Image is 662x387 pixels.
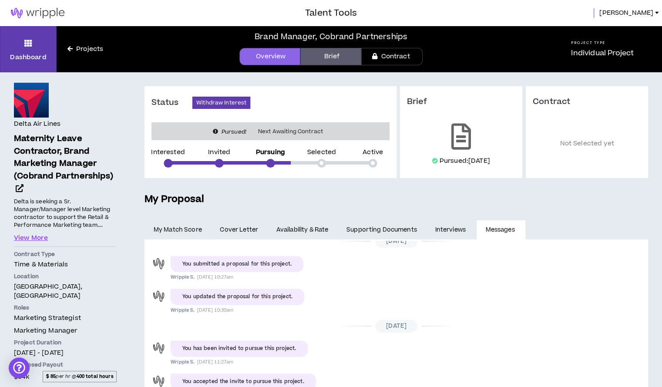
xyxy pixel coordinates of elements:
p: Selected [307,149,336,155]
span: Marketing Manager [14,326,77,335]
p: Time & Materials [14,260,117,269]
span: [DATE] 11:27am [197,359,233,365]
div: You updated the proposal for this project. [182,293,292,301]
span: Wripple S. [171,307,195,313]
h5: Project Type [571,40,634,46]
p: Interested [151,149,185,155]
div: Brand Manager, Cobrand Partnerships [255,31,407,43]
strong: $ 85 [46,373,56,380]
a: Maternity Leave Contractor, Brand Marketing Manager (Cobrand Partnerships) [14,133,117,195]
p: [GEOGRAPHIC_DATA], [GEOGRAPHIC_DATA] [14,282,117,300]
h3: Talent Tools [305,7,357,20]
div: Wripple S. [151,289,166,304]
a: Availability & Rate [267,220,337,239]
div: Wripple S. [151,340,166,356]
span: [DATE] 10:30am [197,307,233,313]
div: You has been invited to pursue this project. [182,345,296,353]
p: Active [363,149,383,155]
a: Contract [361,48,422,65]
a: Supporting Documents [337,220,426,239]
h3: Contract [533,97,641,107]
div: You accepted the invite to pursue this project. [182,378,304,386]
p: Location [14,273,117,280]
p: Dashboard [10,53,46,62]
p: Pursuing [256,149,285,155]
a: My Match Score [144,220,211,239]
p: Delta is seeking a Sr. Manager/Manager level Marketing contractor to support the Retail & Perform... [14,197,117,230]
p: Individual Project [571,48,634,58]
h3: Brief [407,97,515,107]
a: Interviews [426,220,477,239]
p: Proposed Payout [14,361,117,369]
p: Project Duration [14,339,117,347]
p: Roles [14,304,117,312]
span: Wripple S. [171,274,195,280]
a: Messages [477,220,526,239]
div: Open Intercom Messenger [9,357,30,378]
span: Next Awaiting Contract [253,127,328,136]
p: Invited [208,149,230,155]
h5: My Proposal [144,192,648,207]
span: Marketing Strategist [14,313,81,323]
p: [DATE] - [DATE] [14,348,117,357]
button: View More [14,233,48,243]
i: Pursued! [222,128,246,136]
span: Cover Letter [220,225,258,235]
button: Withdraw Interest [192,97,250,109]
span: [PERSON_NAME] [599,8,653,18]
a: Overview [239,48,300,65]
h3: Status [151,98,192,108]
div: You submitted a proposal for this project. [182,260,292,268]
p: Not Selected yet [533,120,641,168]
span: Maternity Leave Contractor, Brand Marketing Manager (Cobrand Partnerships) [14,133,113,182]
span: Wripple S. [171,359,195,365]
h4: Delta Air Lines [14,119,60,129]
strong: 400 total hours [77,373,114,380]
a: Brief [300,48,361,65]
span: [DATE] [375,235,417,248]
span: [DATE] 10:27am [197,274,233,280]
span: [DATE] [375,320,417,333]
span: per hr @ [43,371,117,382]
p: Contract Type [14,250,117,258]
p: Pursued: [DATE] [440,157,490,165]
div: Wripple S. [151,256,166,271]
a: Projects [57,44,114,54]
